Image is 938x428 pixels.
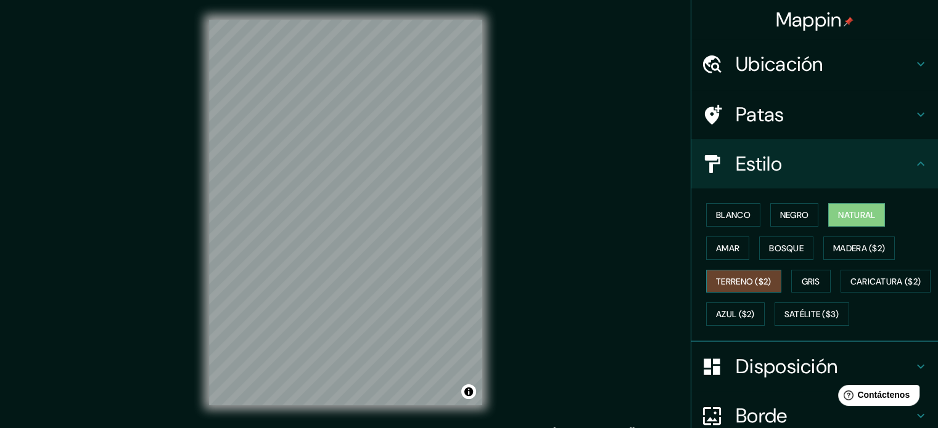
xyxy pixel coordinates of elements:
[802,276,820,287] font: Gris
[691,39,938,89] div: Ubicación
[736,151,782,177] font: Estilo
[736,353,837,379] font: Disposición
[716,243,739,254] font: Amar
[838,209,875,220] font: Natural
[770,203,819,227] button: Negro
[736,102,784,127] font: Patas
[706,203,760,227] button: Blanco
[691,90,938,139] div: Patas
[461,384,476,399] button: Activar o desactivar atribución
[691,342,938,391] div: Disposición
[841,270,931,293] button: Caricatura ($2)
[716,309,755,320] font: Azul ($2)
[706,302,765,326] button: Azul ($2)
[833,243,885,254] font: Madera ($2)
[828,203,885,227] button: Natural
[791,270,831,293] button: Gris
[850,276,921,287] font: Caricatura ($2)
[784,309,839,320] font: Satélite ($3)
[775,302,849,326] button: Satélite ($3)
[706,236,749,260] button: Amar
[828,380,924,414] iframe: Lanzador de widgets de ayuda
[823,236,895,260] button: Madera ($2)
[716,276,771,287] font: Terreno ($2)
[736,51,823,77] font: Ubicación
[759,236,813,260] button: Bosque
[780,209,809,220] font: Negro
[691,139,938,188] div: Estilo
[844,17,854,26] img: pin-icon.png
[776,7,842,33] font: Mappin
[716,209,751,220] font: Blanco
[209,20,482,405] canvas: Mapa
[769,243,804,254] font: Bosque
[706,270,781,293] button: Terreno ($2)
